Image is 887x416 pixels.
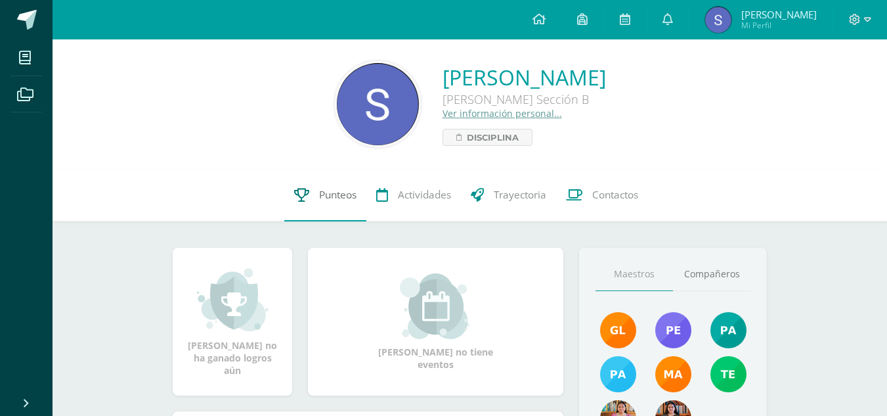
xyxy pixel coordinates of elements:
[443,129,532,146] a: Disciplina
[370,273,502,371] div: [PERSON_NAME] no tiene eventos
[461,169,556,221] a: Trayectoria
[710,312,746,348] img: 40c28ce654064086a0d3fb3093eec86e.png
[398,188,451,202] span: Actividades
[592,188,638,202] span: Contactos
[710,356,746,392] img: f478d08ad3f1f0ce51b70bf43961b330.png
[595,258,673,291] a: Maestros
[741,20,817,31] span: Mi Perfil
[400,273,471,339] img: event_small.png
[741,8,817,21] span: [PERSON_NAME]
[319,188,357,202] span: Punteos
[443,107,562,120] a: Ver información personal...
[467,129,519,145] span: Disciplina
[284,169,366,221] a: Punteos
[197,267,269,333] img: achievement_small.png
[600,312,636,348] img: 895b5ece1ed178905445368d61b5ce67.png
[186,267,279,377] div: [PERSON_NAME] no ha ganado logros aún
[443,91,606,107] div: [PERSON_NAME] Sección B
[655,312,691,348] img: 901d3a81a60619ba26076f020600640f.png
[366,169,461,221] a: Actividades
[655,356,691,392] img: 560278503d4ca08c21e9c7cd40ba0529.png
[673,258,750,291] a: Compañeros
[494,188,546,202] span: Trayectoria
[443,63,606,91] a: [PERSON_NAME]
[337,63,419,145] img: 11eb3ef759031278d321aeaa57d166a4.png
[705,7,731,33] img: 84843d3c287c7336384b3c3040476f0c.png
[556,169,648,221] a: Contactos
[600,356,636,392] img: d0514ac6eaaedef5318872dd8b40be23.png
